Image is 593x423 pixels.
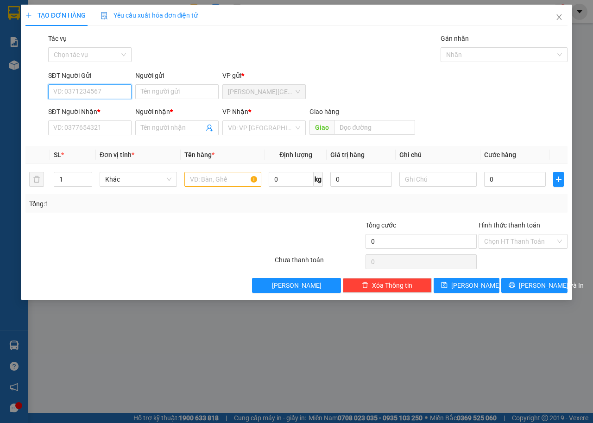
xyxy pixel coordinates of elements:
th: Ghi chú [396,146,480,164]
span: delete [362,282,368,289]
span: Yêu cầu xuất hóa đơn điện tử [101,12,198,19]
div: [PERSON_NAME][GEOGRAPHIC_DATA] [8,8,102,30]
span: Giao hàng [309,108,339,115]
img: icon [101,12,108,19]
div: VP gửi [222,70,306,81]
span: TẠO ĐƠN HÀNG [25,12,86,19]
button: printer[PERSON_NAME] và In [501,278,568,293]
span: plus [554,176,563,183]
button: save[PERSON_NAME] [434,278,500,293]
div: Chưa thanh toán [274,255,365,271]
div: Tổng: 1 [29,199,230,209]
span: SL [54,151,61,158]
span: Gửi: [8,9,22,19]
button: delete [29,172,44,187]
label: Gán nhãn [441,35,469,42]
span: Tổng cước [366,221,396,229]
span: Khác [105,172,171,186]
div: SĐT Người Gửi [48,70,132,81]
div: Người gửi [135,70,219,81]
label: Tác vụ [48,35,67,42]
input: Ghi Chú [399,172,477,187]
span: printer [509,282,515,289]
span: Nhận: [108,9,131,19]
button: [PERSON_NAME] [252,278,341,293]
span: VP Nhận [222,108,248,115]
button: plus [553,172,564,187]
span: CR : [7,61,21,70]
span: Giao [309,120,334,135]
span: Giá trị hàng [330,151,365,158]
div: LANH [8,30,102,41]
button: Close [546,5,572,31]
span: [PERSON_NAME] [272,280,322,290]
span: Dương Minh Châu [228,85,300,99]
button: deleteXóa Thông tin [343,278,432,293]
span: [PERSON_NAME] và In [519,280,584,290]
span: close [555,13,563,21]
span: save [441,282,448,289]
div: 0963226952 [108,30,183,43]
span: kg [314,172,323,187]
label: Hình thức thanh toán [479,221,540,229]
span: plus [25,12,32,19]
div: 0399649712 [8,41,102,54]
div: Bàu Đồn [108,8,183,19]
span: Xóa Thông tin [372,280,412,290]
div: Người nhận [135,107,219,117]
span: Tên hàng [184,151,214,158]
input: VD: Bàn, Ghế [184,172,262,187]
input: Dọc đường [334,120,415,135]
div: SĐT Người Nhận [48,107,132,117]
input: 0 [330,172,392,187]
div: 30.000 [7,60,103,71]
span: Đơn vị tính [100,151,134,158]
span: Định lượng [279,151,312,158]
div: THÁNH MỸ [108,19,183,30]
span: [PERSON_NAME] [451,280,501,290]
span: Cước hàng [484,151,516,158]
span: user-add [206,124,213,132]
